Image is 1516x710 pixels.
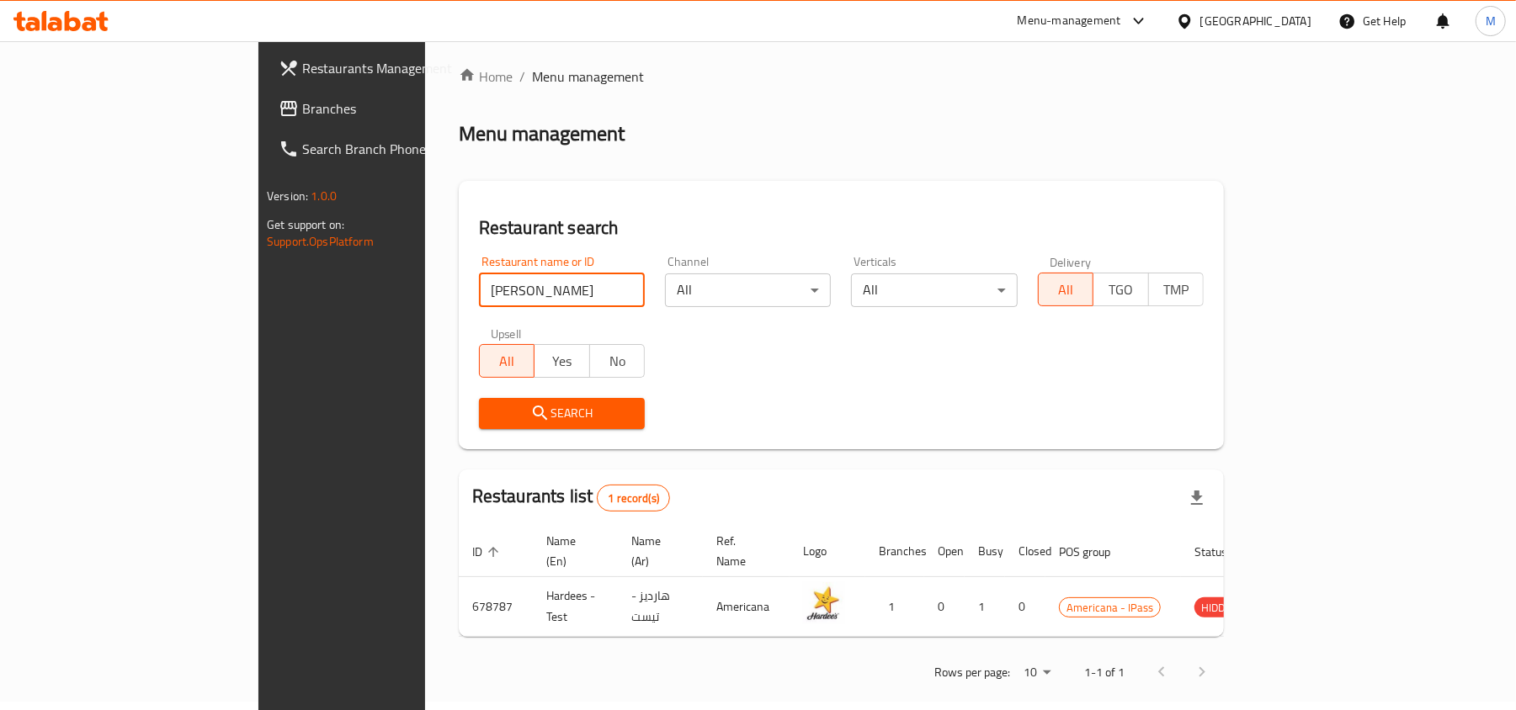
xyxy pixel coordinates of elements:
[1177,478,1217,518] div: Export file
[267,214,344,236] span: Get support on:
[1084,662,1125,683] p: 1-1 of 1
[924,577,965,637] td: 0
[1060,598,1160,617] span: Americana - IPass
[532,66,644,87] span: Menu management
[459,66,1224,87] nav: breadcrumb
[479,215,1204,241] h2: Restaurant search
[1093,273,1148,306] button: TGO
[533,577,618,637] td: Hardees - Test
[1005,526,1045,577] th: Closed
[541,349,582,374] span: Yes
[665,273,831,307] div: All
[519,66,525,87] li: /
[492,403,631,424] span: Search
[1156,278,1197,302] span: TMP
[459,120,625,147] h2: Menu management
[491,327,522,339] label: Upsell
[618,577,703,637] td: هارديز - تيست
[472,542,504,562] span: ID
[302,139,498,159] span: Search Branch Phone
[265,129,512,169] a: Search Branch Phone
[479,398,645,429] button: Search
[851,273,1017,307] div: All
[1194,598,1245,617] span: HIDDEN
[865,577,924,637] td: 1
[1045,278,1087,302] span: All
[965,526,1005,577] th: Busy
[302,58,498,78] span: Restaurants Management
[1018,11,1121,31] div: Menu-management
[459,526,1327,637] table: enhanced table
[487,349,528,374] span: All
[631,531,683,571] span: Name (Ar)
[965,577,1005,637] td: 1
[1038,273,1093,306] button: All
[1017,660,1057,686] div: Rows per page:
[267,185,308,207] span: Version:
[472,484,670,511] h2: Restaurants list
[1050,256,1092,268] label: Delivery
[311,185,337,207] span: 1.0.0
[597,485,670,511] div: Total records count
[589,344,645,378] button: No
[479,344,535,378] button: All
[302,98,498,119] span: Branches
[1200,12,1311,30] div: [GEOGRAPHIC_DATA]
[534,344,589,378] button: Yes
[934,662,1010,683] p: Rows per page:
[865,526,924,577] th: Branches
[1486,12,1496,30] span: M
[1148,273,1204,306] button: TMP
[1059,542,1132,562] span: POS group
[1100,278,1141,302] span: TGO
[716,531,769,571] span: Ref. Name
[265,88,512,129] a: Branches
[1005,577,1045,637] td: 0
[924,526,965,577] th: Open
[790,526,865,577] th: Logo
[1194,542,1249,562] span: Status
[703,577,790,637] td: Americana
[1194,597,1245,617] div: HIDDEN
[597,349,638,374] span: No
[265,48,512,88] a: Restaurants Management
[267,230,374,252] a: Support.OpsPlatform
[803,582,845,624] img: Hardees - Test
[479,273,645,307] input: Search for restaurant name or ID..
[598,490,669,506] span: 1 record(s)
[546,531,598,571] span: Name (En)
